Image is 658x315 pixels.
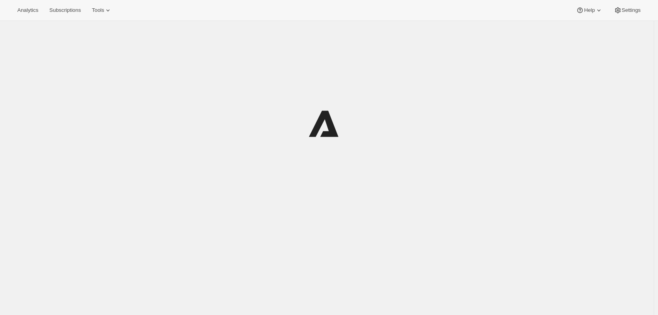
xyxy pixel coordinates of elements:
[622,7,641,13] span: Settings
[17,7,38,13] span: Analytics
[92,7,104,13] span: Tools
[49,7,81,13] span: Subscriptions
[571,5,607,16] button: Help
[584,7,595,13] span: Help
[13,5,43,16] button: Analytics
[609,5,645,16] button: Settings
[45,5,86,16] button: Subscriptions
[87,5,117,16] button: Tools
